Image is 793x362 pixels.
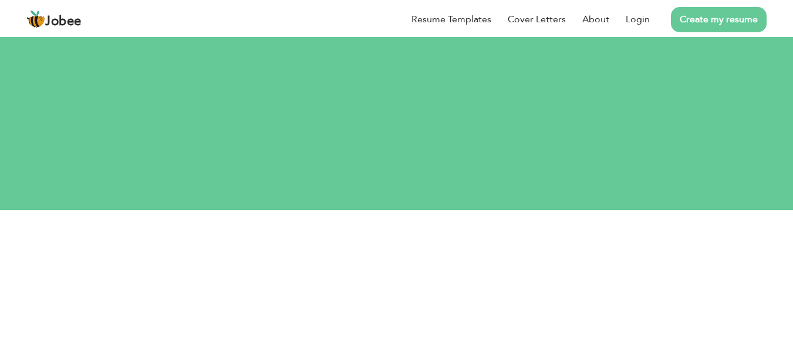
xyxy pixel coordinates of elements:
img: jobee.io [26,10,45,29]
a: Login [626,12,650,26]
span: Jobee [45,15,82,28]
a: Jobee [26,10,82,29]
a: About [582,12,609,26]
a: Cover Letters [508,12,566,26]
a: Resume Templates [411,12,491,26]
a: Create my resume [671,7,767,32]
